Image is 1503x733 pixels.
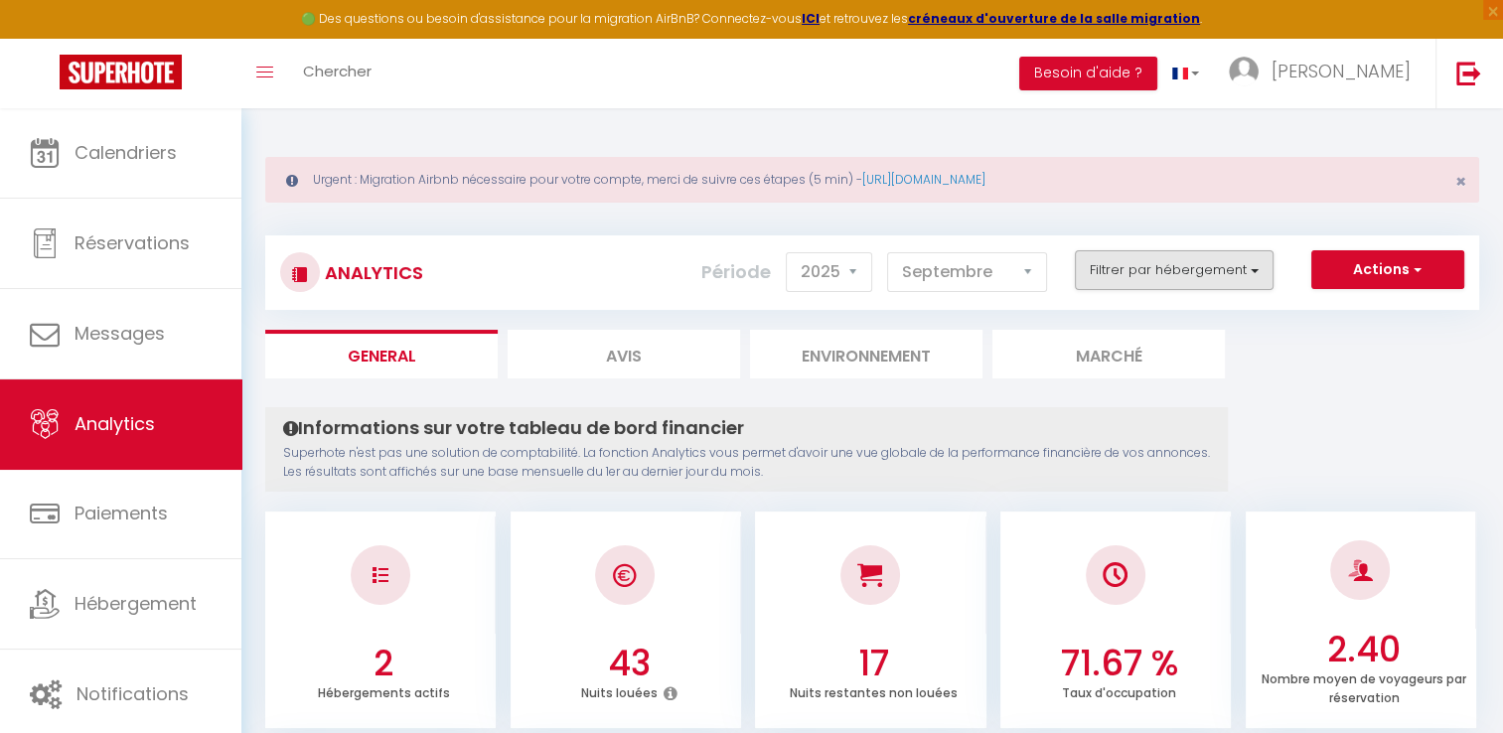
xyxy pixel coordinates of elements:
[1272,59,1411,83] span: [PERSON_NAME]
[1455,169,1466,194] span: ×
[75,321,165,346] span: Messages
[862,171,985,188] a: [URL][DOMAIN_NAME]
[76,681,189,706] span: Notifications
[790,680,958,701] p: Nuits restantes non louées
[283,417,1210,439] h4: Informations sur votre tableau de bord financier
[1419,644,1488,718] iframe: Chat
[277,643,492,684] h3: 2
[1455,173,1466,191] button: Close
[16,8,75,68] button: Ouvrir le widget de chat LiveChat
[750,330,982,378] li: Environnement
[767,643,981,684] h3: 17
[701,250,771,294] label: Période
[1456,61,1481,85] img: logout
[508,330,740,378] li: Avis
[320,250,423,295] h3: Analytics
[1257,629,1471,670] h3: 2.40
[75,411,155,436] span: Analytics
[1229,57,1259,86] img: ...
[265,330,498,378] li: General
[908,10,1200,27] a: créneaux d'ouverture de la salle migration
[1019,57,1157,90] button: Besoin d'aide ?
[75,140,177,165] span: Calendriers
[581,680,658,701] p: Nuits louées
[1311,250,1464,290] button: Actions
[75,501,168,525] span: Paiements
[802,10,820,27] a: ICI
[1262,666,1466,706] p: Nombre moyen de voyageurs par réservation
[60,55,182,89] img: Super Booking
[75,230,190,255] span: Réservations
[1062,680,1176,701] p: Taux d'occupation
[288,39,386,108] a: Chercher
[1012,643,1227,684] h3: 71.67 %
[265,157,1479,203] div: Urgent : Migration Airbnb nécessaire pour votre compte, merci de suivre ces étapes (5 min) -
[522,643,736,684] h3: 43
[373,567,388,583] img: NO IMAGE
[1214,39,1435,108] a: ... [PERSON_NAME]
[1075,250,1274,290] button: Filtrer par hébergement
[75,591,197,616] span: Hébergement
[303,61,372,81] span: Chercher
[992,330,1225,378] li: Marché
[318,680,450,701] p: Hébergements actifs
[283,444,1210,482] p: Superhote n'est pas une solution de comptabilité. La fonction Analytics vous permet d'avoir une v...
